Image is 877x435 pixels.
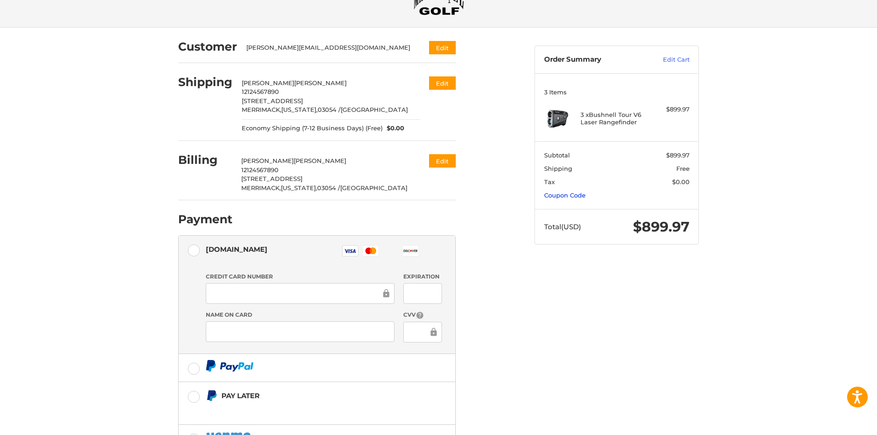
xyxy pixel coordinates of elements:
[340,184,407,191] span: [GEOGRAPHIC_DATA]
[383,124,405,133] span: $0.00
[318,106,341,113] span: 03054 /
[241,157,294,164] span: [PERSON_NAME]
[544,151,570,159] span: Subtotal
[246,43,412,52] div: [PERSON_NAME][EMAIL_ADDRESS][DOMAIN_NAME]
[178,153,232,167] h2: Billing
[429,154,456,168] button: Edit
[544,165,572,172] span: Shipping
[281,106,318,113] span: [US_STATE],
[633,218,690,235] span: $899.97
[206,405,398,413] iframe: PayPal Message 1
[242,106,281,113] span: MERRIMACK,
[317,184,340,191] span: 03054 /
[241,184,281,191] span: MERRIMACK,
[653,105,690,114] div: $899.97
[178,40,237,54] h2: Customer
[643,55,690,64] a: Edit Cart
[206,311,395,319] label: Name on Card
[242,79,294,87] span: [PERSON_NAME]
[294,157,346,164] span: [PERSON_NAME]
[221,388,398,403] div: Pay Later
[544,222,581,231] span: Total (USD)
[544,55,643,64] h3: Order Summary
[241,175,302,182] span: [STREET_ADDRESS]
[178,75,232,89] h2: Shipping
[581,111,651,126] h4: 3 x Bushnell Tour V6 Laser Rangefinder
[242,124,383,133] span: Economy Shipping (7-12 Business Days) (Free)
[206,273,395,281] label: Credit Card Number
[206,242,267,257] div: [DOMAIN_NAME]
[403,311,441,319] label: CVV
[544,191,586,199] a: Coupon Code
[672,178,690,186] span: $0.00
[544,88,690,96] h3: 3 Items
[429,41,456,54] button: Edit
[429,76,456,90] button: Edit
[241,166,279,174] span: 12124567890
[206,360,254,371] img: PayPal icon
[403,273,441,281] label: Expiration
[676,165,690,172] span: Free
[666,151,690,159] span: $899.97
[178,212,232,226] h2: Payment
[206,390,217,401] img: Pay Later icon
[294,79,347,87] span: [PERSON_NAME]
[341,106,408,113] span: [GEOGRAPHIC_DATA]
[242,97,303,104] span: [STREET_ADDRESS]
[544,178,555,186] span: Tax
[281,184,317,191] span: [US_STATE],
[242,88,279,95] span: 12124567890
